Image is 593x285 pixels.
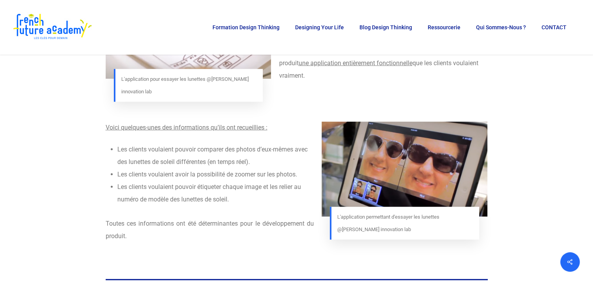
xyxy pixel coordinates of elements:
a: CONTACT [538,25,570,30]
span: Formation Design Thinking [212,24,280,30]
span: CONTACT [542,24,566,30]
p: Toutes ces informations ont été déterminantes pour le développement du produit. [106,217,314,252]
a: Blog Design Thinking [356,25,416,30]
a: Designing Your Life [291,25,348,30]
a: Ressourcerie [424,25,464,30]
u: une application entièrement fonctionnelle [298,59,412,67]
li: Les clients voulaient avoir la possibilité de zoomer sur les photos. [117,168,314,181]
img: l'application de lunette@nordstrom innovation lab [322,122,487,217]
span: Designing Your Life [295,24,344,30]
span: Blog Design Thinking [359,24,412,30]
u: Voici quelques-unes des informations qu’ils ont recueillies : [106,124,267,131]
img: French Future Academy [11,12,93,43]
span: Qui sommes-nous ? [476,24,526,30]
a: Formation Design Thinking [209,25,283,30]
a: Qui sommes-nous ? [472,25,530,30]
figcaption: L'application pour essayer les lunettes @[PERSON_NAME] innovation lab [114,69,263,102]
figcaption: L'application permettant d'essayer les lunettes @[PERSON_NAME] innovation lab [330,207,479,240]
span: Ressourcerie [428,24,460,30]
li: Les clients voulaient pouvoir comparer des photos d’eux-mêmes avec des lunettes de soleil différe... [117,143,314,168]
li: Les clients voulaient pouvoir étiqueter chaque image et les relier au numéro de modèle des lunett... [117,181,314,206]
